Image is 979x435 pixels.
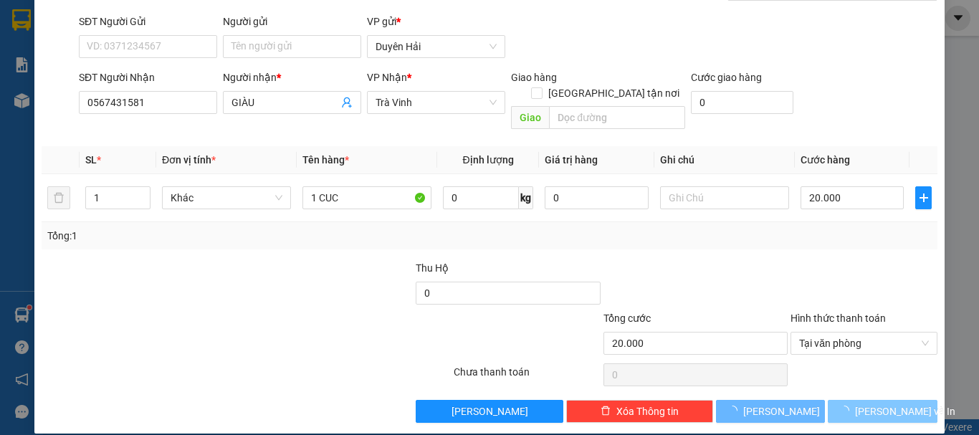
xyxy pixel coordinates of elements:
span: user-add [341,97,353,108]
span: SL [85,154,97,166]
div: SĐT Người Gửi [79,14,217,29]
button: [PERSON_NAME] [416,400,563,423]
button: [PERSON_NAME] và In [828,400,937,423]
div: Người gửi [223,14,361,29]
input: VD: Bàn, Ghế [302,186,431,209]
div: [GEOGRAPHIC_DATA] [93,12,239,44]
div: Tổng: 1 [47,228,379,244]
span: Tên hàng [302,154,349,166]
span: Giao hàng [511,72,557,83]
span: [GEOGRAPHIC_DATA] tận nơi [543,85,685,101]
div: SĐT Người Nhận [79,70,217,85]
span: Gửi: [12,14,34,29]
span: VP Nhận [367,72,407,83]
div: Người nhận [223,70,361,85]
input: Ghi Chú [660,186,789,209]
span: Khác [171,187,282,209]
span: Tại văn phòng [799,333,929,354]
span: Duyên Hải [376,36,497,57]
span: Nhận: [93,12,128,27]
span: [PERSON_NAME] và In [855,403,955,419]
span: Giá trị hàng [545,154,598,166]
div: 0907177275 [93,62,239,82]
span: loading [839,406,855,416]
span: Thu Hộ [416,262,449,274]
span: kg [519,186,533,209]
span: CR : [11,92,33,107]
span: loading [727,406,743,416]
span: Giao [511,106,549,129]
span: [PERSON_NAME] [743,403,820,419]
span: Cước hàng [801,154,850,166]
div: VP gửi [367,14,505,29]
input: 0 [545,186,648,209]
div: Chưa thanh toán [452,364,602,389]
button: deleteXóa Thông tin [566,400,713,423]
span: [PERSON_NAME] [452,403,528,419]
label: Cước giao hàng [691,72,762,83]
span: Đơn vị tính [162,154,216,166]
input: Cước giao hàng [691,91,793,114]
div: [PERSON_NAME] [93,44,239,62]
button: delete [47,186,70,209]
input: Dọc đường [549,106,685,129]
span: Tổng cước [603,312,651,324]
button: [PERSON_NAME] [716,400,826,423]
label: Hình thức thanh toán [791,312,886,324]
span: plus [916,192,931,204]
div: 30.000 [11,90,85,107]
span: Trà Vinh [376,92,497,113]
div: Duyên Hải [12,12,83,47]
button: plus [915,186,932,209]
span: Xóa Thông tin [616,403,679,419]
span: Định lượng [462,154,513,166]
th: Ghi chú [654,146,795,174]
span: delete [601,406,611,417]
